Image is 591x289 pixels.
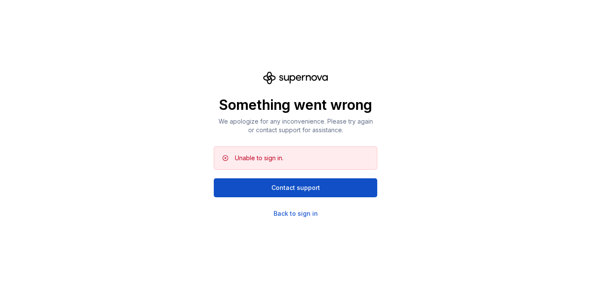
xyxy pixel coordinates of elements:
[235,154,283,162] div: Unable to sign in.
[214,178,377,197] button: Contact support
[274,209,318,218] a: Back to sign in
[271,183,320,192] span: Contact support
[214,117,377,134] p: We apologize for any inconvenience. Please try again or contact support for assistance.
[214,96,377,114] p: Something went wrong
